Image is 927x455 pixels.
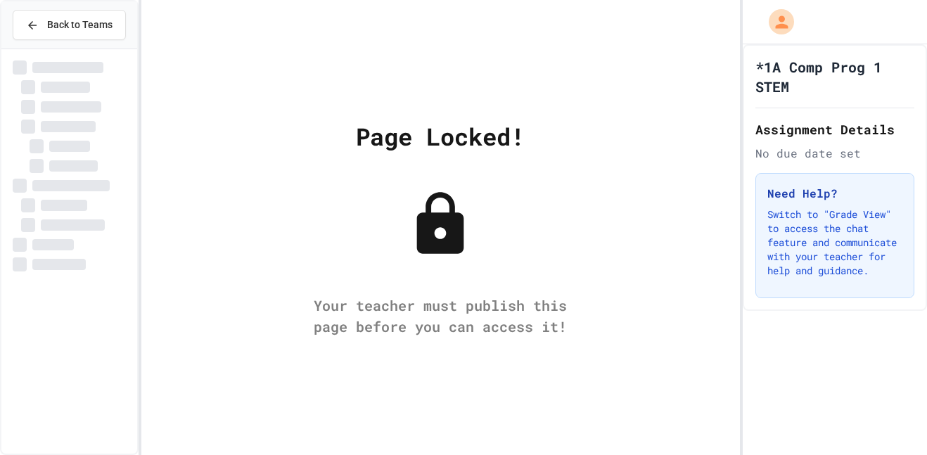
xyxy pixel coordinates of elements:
[300,295,581,337] div: Your teacher must publish this page before you can access it!
[13,10,126,40] button: Back to Teams
[754,6,798,38] div: My Account
[356,118,525,154] div: Page Locked!
[767,207,902,278] p: Switch to "Grade View" to access the chat feature and communicate with your teacher for help and ...
[755,120,914,139] h2: Assignment Details
[755,57,914,96] h1: *1A Comp Prog 1 STEM
[767,185,902,202] h3: Need Help?
[755,145,914,162] div: No due date set
[47,18,113,32] span: Back to Teams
